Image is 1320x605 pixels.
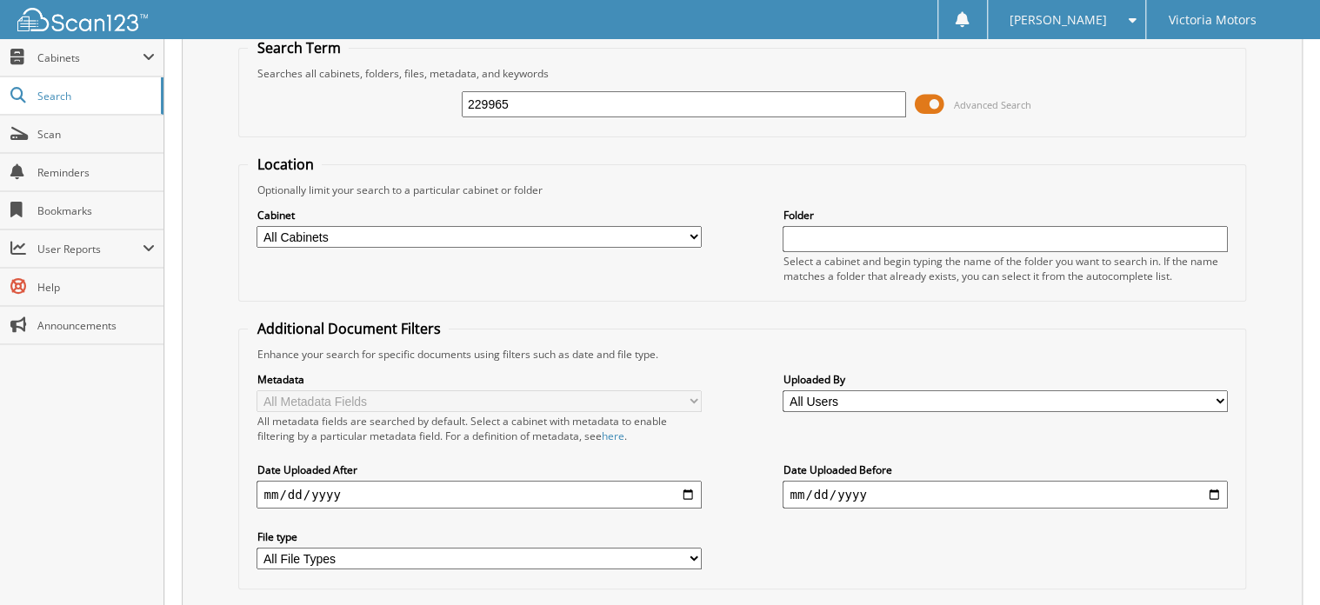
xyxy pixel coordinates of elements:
label: File type [257,529,701,544]
div: Enhance your search for specific documents using filters such as date and file type. [248,347,1236,362]
iframe: Chat Widget [1233,522,1320,605]
span: Cabinets [37,50,143,65]
span: User Reports [37,242,143,256]
span: Bookmarks [37,203,155,218]
img: scan123-logo-white.svg [17,8,148,31]
legend: Search Term [248,38,349,57]
legend: Location [248,155,322,174]
legend: Additional Document Filters [248,319,449,338]
div: Select a cabinet and begin typing the name of the folder you want to search in. If the name match... [783,254,1227,283]
div: Searches all cabinets, folders, files, metadata, and keywords [248,66,1236,81]
label: Folder [783,208,1227,223]
span: Scan [37,127,155,142]
span: Announcements [37,318,155,333]
span: Search [37,89,152,103]
a: here [601,429,623,443]
label: Cabinet [257,208,701,223]
span: Advanced Search [954,98,1031,111]
span: [PERSON_NAME] [1010,15,1107,25]
input: end [783,481,1227,509]
div: Optionally limit your search to a particular cabinet or folder [248,183,1236,197]
span: Help [37,280,155,295]
div: All metadata fields are searched by default. Select a cabinet with metadata to enable filtering b... [257,414,701,443]
label: Metadata [257,372,701,387]
label: Uploaded By [783,372,1227,387]
input: start [257,481,701,509]
label: Date Uploaded Before [783,462,1227,477]
span: Reminders [37,165,155,180]
label: Date Uploaded After [257,462,701,477]
span: Victoria Motors [1168,15,1256,25]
